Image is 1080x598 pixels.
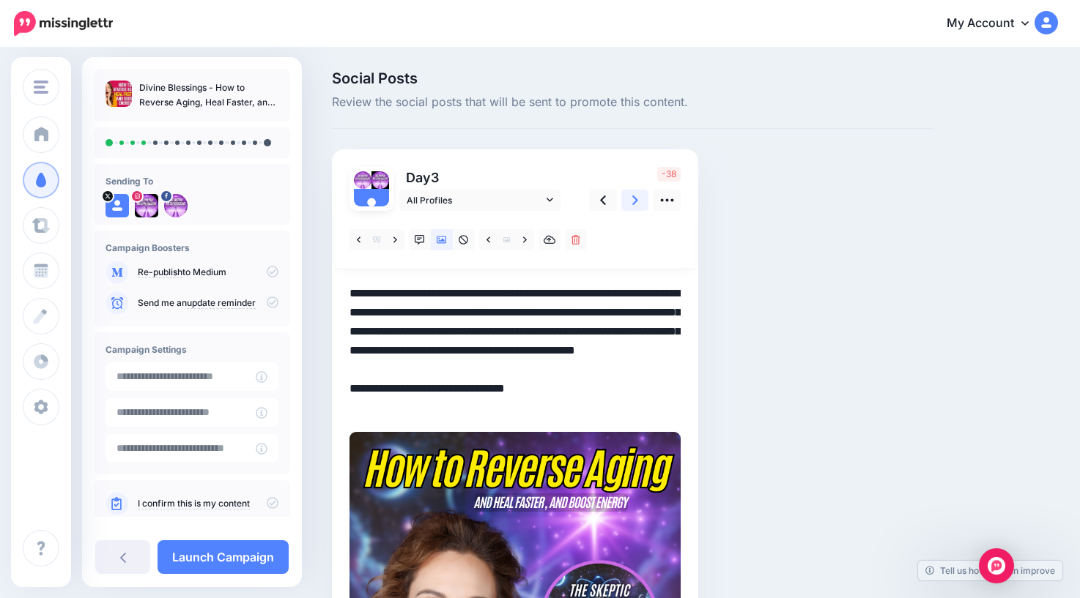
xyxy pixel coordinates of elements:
img: 398694559_755142363325592_1851666557881600205_n-bsa141941.jpg [354,171,371,189]
a: I confirm this is my content [138,498,250,509]
img: 397599238_854002456209143_7495850539788434841_n-bsa141966.jpg [135,194,158,217]
img: 1908ca95f7b304ad275e16528d4e2518_thumb.jpg [106,81,132,107]
h4: Campaign Boosters [106,242,278,253]
img: menu.png [34,81,48,94]
img: user_default_image.png [354,189,389,224]
p: Send me an [138,296,278,310]
h4: Campaign Settings [106,344,278,355]
p: Day [399,167,563,188]
a: All Profiles [399,190,561,211]
span: All Profiles [407,193,543,208]
div: Open Intercom Messenger [979,548,1014,583]
img: 397599238_854002456209143_7495850539788434841_n-bsa141966.jpg [371,171,389,189]
img: user_default_image.png [106,194,129,217]
span: Social Posts [332,71,933,86]
p: Divine Blessings - How to Reverse Aging, Heal Faster, and Boost Energy [139,81,278,110]
a: Tell us how we can improve [918,561,1062,580]
a: Re-publish [138,266,182,278]
span: 3 [431,170,439,185]
img: Missinglettr [14,11,113,36]
a: My Account [932,6,1058,42]
h4: Sending To [106,176,278,187]
p: to Medium [138,266,278,279]
img: 398694559_755142363325592_1851666557881600205_n-bsa141941.jpg [164,194,188,217]
span: -38 [657,167,681,182]
a: update reminder [187,297,256,309]
span: Review the social posts that will be sent to promote this content. [332,93,933,112]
